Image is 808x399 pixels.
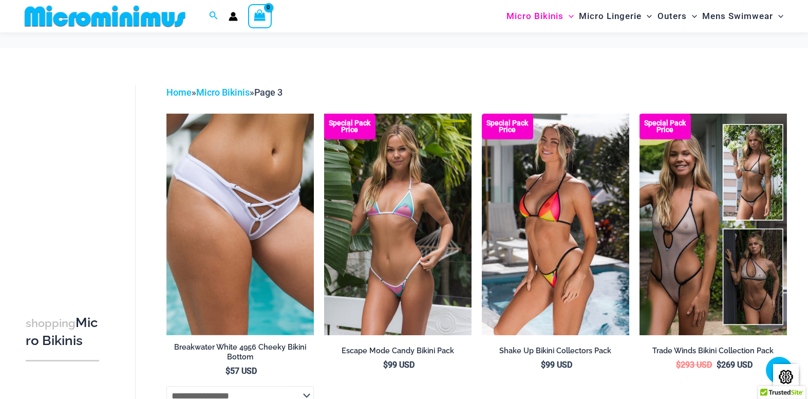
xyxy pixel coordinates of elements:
[576,3,654,29] a: Micro LingerieMenu ToggleMenu Toggle
[324,346,472,359] a: Escape Mode Candy Bikini Pack
[166,114,314,335] a: Breakwater White 4956 Shorts 01Breakwater White 341 Top 4956 Shorts 04Breakwater White 341 Top 49...
[640,120,691,133] b: Special Pack Price
[506,3,563,29] span: Micro Bikinis
[541,360,546,370] span: $
[324,114,472,335] img: Escape Mode Candy 3151 Top 4151 Bottom 02
[229,12,238,21] a: Account icon link
[226,366,230,376] span: $
[702,3,773,29] span: Mens Swimwear
[700,3,786,29] a: Mens SwimwearMenu ToggleMenu Toggle
[21,5,190,28] img: MM SHOP LOGO FLAT
[773,3,783,29] span: Menu Toggle
[26,317,76,330] span: shopping
[324,114,472,335] a: Escape Mode Candy 3151 Top 4151 Bottom 02 Escape Mode Candy 3151 Top 4151 Bottom 04Escape Mode Ca...
[226,366,257,376] bdi: 57 USD
[502,2,787,31] nav: Site Navigation
[579,3,642,29] span: Micro Lingerie
[642,3,652,29] span: Menu Toggle
[640,114,787,335] img: Collection Pack (1)
[166,87,192,98] a: Home
[383,360,388,370] span: $
[655,3,700,29] a: OutersMenu ToggleMenu Toggle
[254,87,283,98] span: Page 3
[482,346,629,356] h2: Shake Up Bikini Collectors Pack
[657,3,687,29] span: Outers
[383,360,415,370] bdi: 99 USD
[166,342,314,361] h2: Breakwater White 4956 Cheeky Bikini Bottom
[676,360,681,370] span: $
[166,114,314,335] img: Breakwater White 4956 Shorts 01
[676,360,712,370] bdi: 293 USD
[717,360,753,370] bdi: 269 USD
[324,346,472,356] h2: Escape Mode Candy Bikini Pack
[482,114,629,335] img: Shake Up Sunset 3145 Top 4145 Bottom 04
[640,346,787,359] a: Trade Winds Bikini Collection Pack
[482,114,629,335] a: Shake Up Sunset 3145 Top 4145 Bottom 04 Shake Up Sunset 3145 Top 4145 Bottom 05Shake Up Sunset 31...
[640,346,787,356] h2: Trade Winds Bikini Collection Pack
[248,4,272,28] a: View Shopping Cart, empty
[324,120,375,133] b: Special Pack Price
[166,342,314,366] a: Breakwater White 4956 Cheeky Bikini Bottom
[482,346,629,359] a: Shake Up Bikini Collectors Pack
[504,3,576,29] a: Micro BikinisMenu ToggleMenu Toggle
[209,10,218,23] a: Search icon link
[563,3,574,29] span: Menu Toggle
[196,87,250,98] a: Micro Bikinis
[640,114,787,335] a: Collection Pack (1) Trade Winds IvoryInk 317 Top 469 Thong 11Trade Winds IvoryInk 317 Top 469 Tho...
[26,314,99,350] h3: Micro Bikinis
[26,77,118,282] iframe: TrustedSite Certified
[166,87,283,98] span: » »
[687,3,697,29] span: Menu Toggle
[717,360,721,370] span: $
[482,120,533,133] b: Special Pack Price
[541,360,572,370] bdi: 99 USD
